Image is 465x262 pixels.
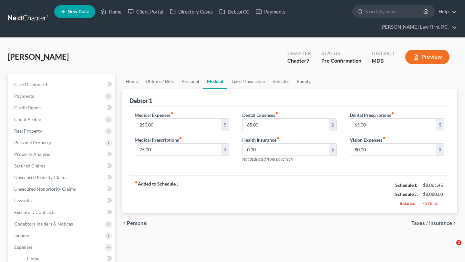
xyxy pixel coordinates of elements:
[135,144,221,156] input: --
[14,244,33,250] span: Expenses
[27,256,39,261] span: Home
[242,156,293,162] span: Not deducted from paycheck
[243,119,329,131] input: --
[423,191,444,197] div: $8,080.00
[411,221,452,226] span: Taxes / Insurance
[221,119,229,131] div: $
[395,191,418,197] strong: Schedule J:
[287,57,311,65] div: Chapter
[443,240,459,256] iframe: Intercom live chat
[135,136,182,143] label: Medical Prescriptions
[395,182,417,188] strong: Schedule I:
[14,116,41,122] span: Client Profile
[435,6,457,17] a: Help
[382,136,386,140] i: fiber_manual_record
[321,50,361,57] div: Status
[452,221,457,226] i: chevron_right
[9,79,115,90] a: Case Dashboard
[423,182,444,188] div: $8,061.45
[9,148,115,160] a: Property Analysis
[350,119,436,131] input: --
[9,195,115,207] a: Lawsuits
[436,144,444,156] div: $
[269,74,293,89] a: Vehicles
[399,200,417,206] strong: Balance:
[350,144,436,156] input: --
[14,105,42,110] span: Credit Report
[14,186,76,192] span: Unsecured Nonpriority Claims
[276,136,280,140] i: fiber_manual_record
[14,163,45,168] span: Secured Claims
[14,128,42,134] span: Real Property
[253,6,289,17] a: Payments
[436,119,444,131] div: $
[170,112,174,115] i: fiber_manual_record
[14,198,32,203] span: Lawsuits
[125,6,167,17] a: Client Portal
[14,151,50,157] span: Property Analysis
[167,6,216,17] a: Directory Cases
[391,112,394,115] i: fiber_manual_record
[372,57,395,65] div: MDB
[9,183,115,195] a: Unsecured Nonpriority Claims
[411,221,457,226] button: Taxes / Insurance chevron_right
[67,9,89,14] span: New Case
[216,6,253,17] a: DebtorCC
[127,221,148,226] span: Personal
[329,119,336,131] div: $
[275,112,278,115] i: fiber_manual_record
[287,50,311,57] div: Chapter
[122,221,148,226] button: chevron_left Personal
[142,74,178,89] a: Utilities / Bills
[350,112,394,118] label: Dental Prescriptions
[8,52,69,61] span: [PERSON_NAME]
[377,21,457,33] a: [PERSON_NAME] Law Firm, P.C.
[14,82,47,87] span: Case Dashboard
[329,144,336,156] div: $
[178,74,203,89] a: Personal
[9,102,115,114] a: Credit Report
[135,181,179,208] strong: Added to Schedule J
[242,136,280,143] label: Health Insurance
[135,112,174,118] label: Medical Expenses
[122,221,127,226] i: chevron_left
[9,172,115,183] a: Unsecured Priority Claims
[129,97,152,105] div: Debtor 1
[14,233,29,238] span: Income
[242,112,278,118] label: Dental Expenses
[293,74,315,89] a: Family
[365,5,424,17] input: Search by name...
[14,140,51,145] span: Personal Property
[122,74,142,89] a: Home
[97,6,125,17] a: Home
[135,181,138,184] i: fiber_manual_record
[14,93,34,99] span: Payments
[405,50,449,64] button: Preview
[321,57,361,65] div: Pre Confirmation
[423,200,444,207] div: -$18.55
[14,209,56,215] span: Executory Contracts
[350,136,386,143] label: Vision Expenses
[221,144,229,156] div: $
[135,119,221,131] input: --
[9,160,115,172] a: Secured Claims
[179,136,182,140] i: fiber_manual_record
[306,57,309,64] span: 7
[203,74,227,89] a: Medical
[14,175,67,180] span: Unsecured Priority Claims
[456,240,461,245] span: 2
[372,50,395,57] div: District
[243,144,329,156] input: --
[227,74,269,89] a: Taxes / Insurance
[9,207,115,218] a: Executory Contracts
[14,221,73,227] span: Codebtors Insiders & Notices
